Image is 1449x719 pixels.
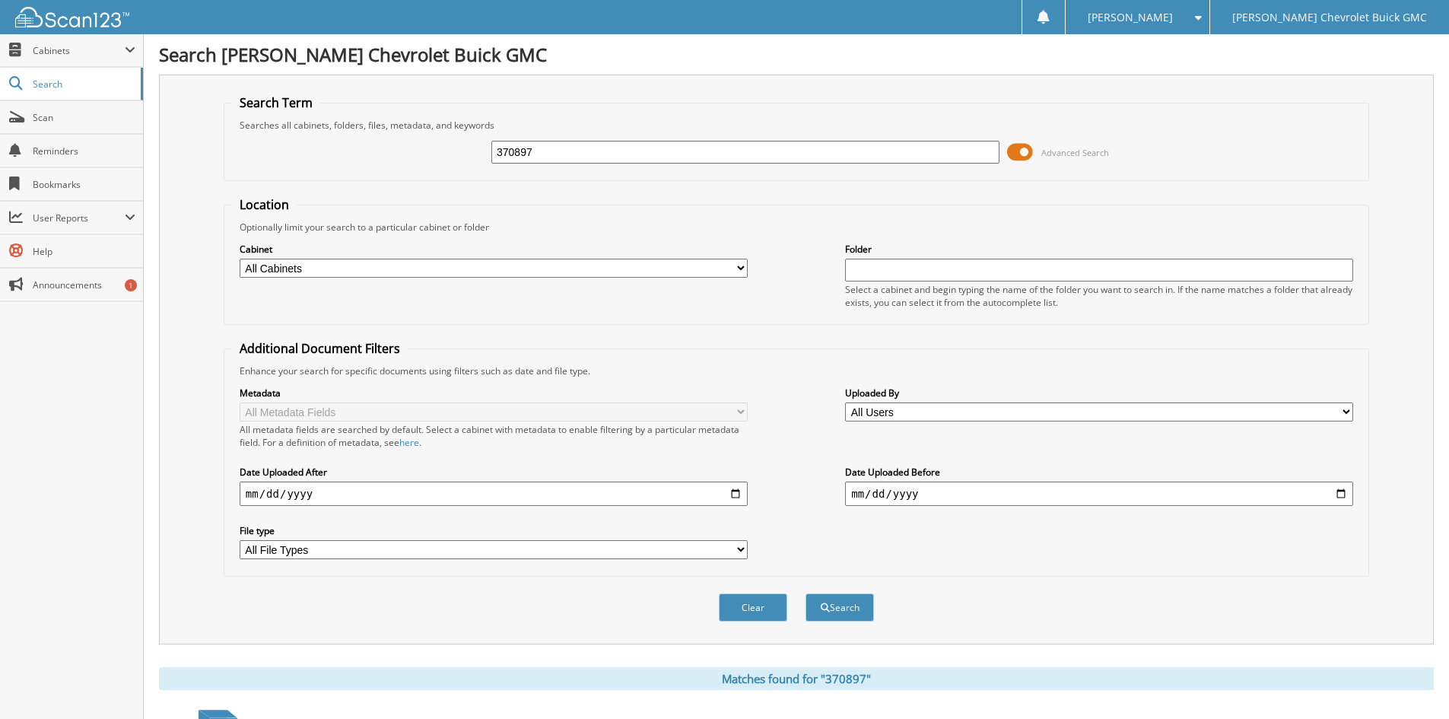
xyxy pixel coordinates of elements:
[240,466,748,479] label: Date Uploaded After
[33,245,135,258] span: Help
[33,145,135,157] span: Reminders
[1041,147,1109,158] span: Advanced Search
[15,7,129,27] img: scan123-logo-white.svg
[33,111,135,124] span: Scan
[159,42,1434,67] h1: Search [PERSON_NAME] Chevrolet Buick GMC
[845,283,1353,309] div: Select a cabinet and begin typing the name of the folder you want to search in. If the name match...
[33,178,135,191] span: Bookmarks
[232,94,320,111] legend: Search Term
[232,196,297,213] legend: Location
[240,524,748,537] label: File type
[125,279,137,291] div: 1
[240,423,748,449] div: All metadata fields are searched by default. Select a cabinet with metadata to enable filtering b...
[845,387,1353,399] label: Uploaded By
[1088,13,1173,22] span: [PERSON_NAME]
[806,593,874,622] button: Search
[232,340,408,357] legend: Additional Document Filters
[232,364,1361,377] div: Enhance your search for specific documents using filters such as date and file type.
[240,243,748,256] label: Cabinet
[240,482,748,506] input: start
[845,482,1353,506] input: end
[33,212,125,224] span: User Reports
[845,466,1353,479] label: Date Uploaded Before
[232,221,1361,234] div: Optionally limit your search to a particular cabinet or folder
[232,119,1361,132] div: Searches all cabinets, folders, files, metadata, and keywords
[399,436,419,449] a: here
[1232,13,1427,22] span: [PERSON_NAME] Chevrolet Buick GMC
[33,78,133,91] span: Search
[33,278,135,291] span: Announcements
[240,387,748,399] label: Metadata
[845,243,1353,256] label: Folder
[33,44,125,57] span: Cabinets
[159,667,1434,690] div: Matches found for "370897"
[719,593,787,622] button: Clear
